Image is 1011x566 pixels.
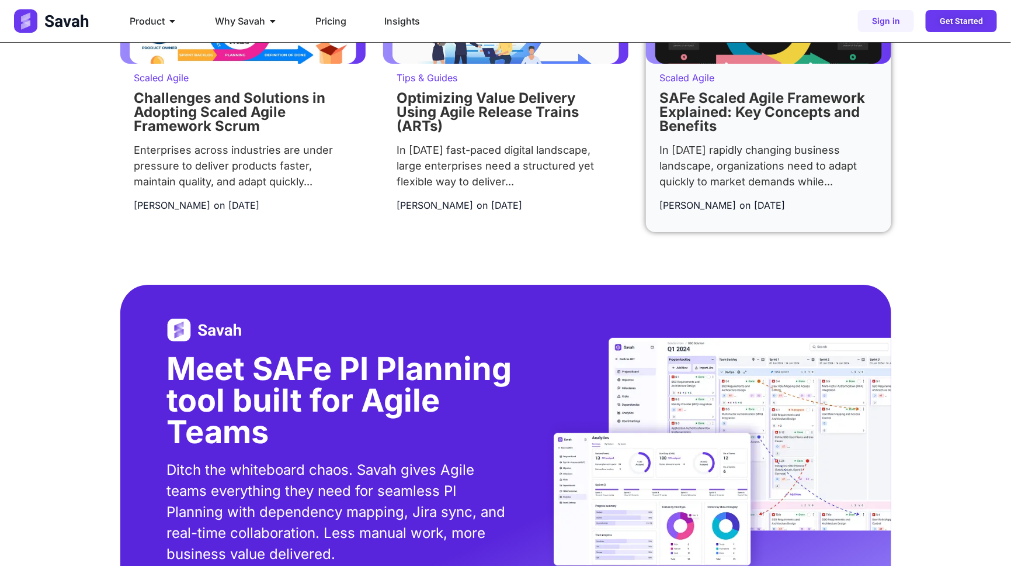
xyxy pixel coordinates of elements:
[315,14,346,28] a: Pricing
[134,142,352,189] div: Enterprises across industries are under pressure to deliver products faster, maintain quality, an...
[397,198,474,212] a: [PERSON_NAME]
[397,72,458,84] a: Tips & Guides
[492,199,523,211] time: [DATE]
[120,9,645,33] div: Menu Toggle
[120,9,645,33] nav: Menu
[214,198,225,212] span: on
[397,89,579,134] a: Optimizing Value Delivery Using Agile Release Trains (ARTs)
[940,17,983,25] span: Get Started
[660,142,877,189] div: In [DATE] rapidly changing business landscape, organizations need to adapt quickly to market dema...
[872,17,900,25] span: Sign in
[755,198,786,212] a: [DATE]
[660,198,736,212] a: [PERSON_NAME]
[134,89,326,134] a: Challenges and Solutions in Adopting Scaled Agile Framework Scrum
[215,14,265,28] span: Why Savah
[477,198,488,212] span: on
[384,14,420,28] a: Insights
[492,198,523,212] a: [DATE]
[134,72,189,84] a: Scaled Agile
[134,198,211,212] a: [PERSON_NAME]
[953,510,1011,566] iframe: Chat Widget
[229,199,260,211] time: [DATE]
[740,198,751,212] span: on
[755,199,786,211] time: [DATE]
[167,353,515,448] h3: Meet SAFe PI Planning tool built for Agile Teams
[926,10,997,32] a: Get Started
[130,14,165,28] span: Product
[660,72,715,84] a: Scaled Agile
[167,460,515,565] p: Ditch the whiteboard chaos. Savah gives Agile teams everything they need for seamless PI Planning...
[660,89,866,134] a: SAFe Scaled Agile Framework Explained: Key Concepts and Benefits
[397,142,614,189] div: In [DATE] fast-paced digital landscape, large enterprises need a structured yet flexible way to d...
[229,198,260,212] a: [DATE]
[858,10,914,32] a: Sign in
